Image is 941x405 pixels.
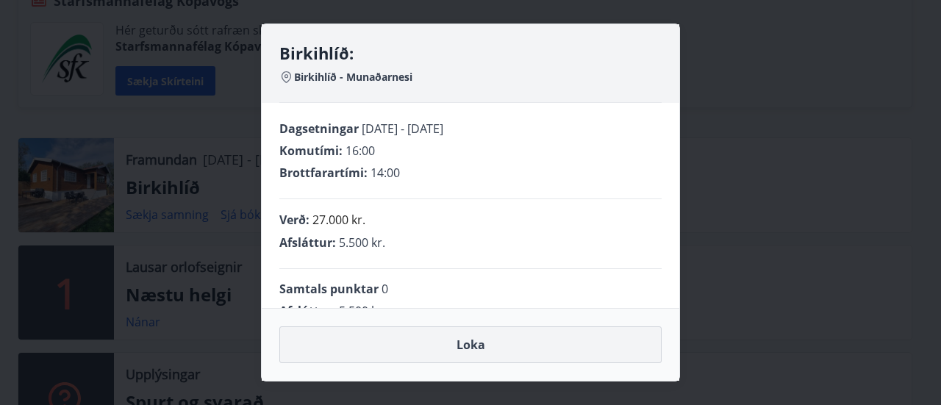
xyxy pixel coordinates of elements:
span: Komutími : [279,143,343,159]
span: [DATE] - [DATE] [362,121,443,137]
span: 0 [382,281,388,297]
span: Afsláttur : [279,234,336,251]
span: Brottfarartími : [279,165,368,181]
span: Dagsetningar [279,121,359,137]
button: Loka [279,326,662,363]
span: Verð : [279,212,310,228]
p: 27.000 kr. [312,211,365,229]
span: Samtals punktar [279,281,379,297]
span: Afsláttur : [279,303,336,319]
span: 16:00 [346,143,375,159]
h4: Birkihlíð: [279,42,662,64]
span: 14:00 [371,165,400,181]
span: Birkihlíð - Munaðarnesi [294,70,412,85]
span: 5.500 kr. [339,234,385,251]
span: 5.500 kr. [339,303,385,319]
